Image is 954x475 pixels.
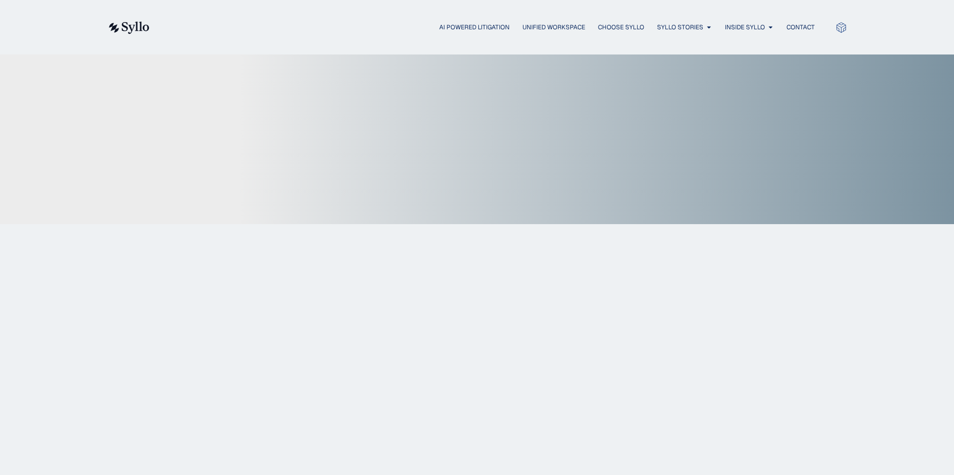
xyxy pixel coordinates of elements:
a: Inside Syllo [725,23,765,32]
a: Contact [787,23,815,32]
a: Syllo Stories [657,23,703,32]
a: Unified Workspace [522,23,585,32]
div: Menu Toggle [170,23,815,32]
a: AI Powered Litigation [439,23,510,32]
a: Choose Syllo [598,23,644,32]
nav: Menu [170,23,815,32]
img: syllo [107,22,149,34]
